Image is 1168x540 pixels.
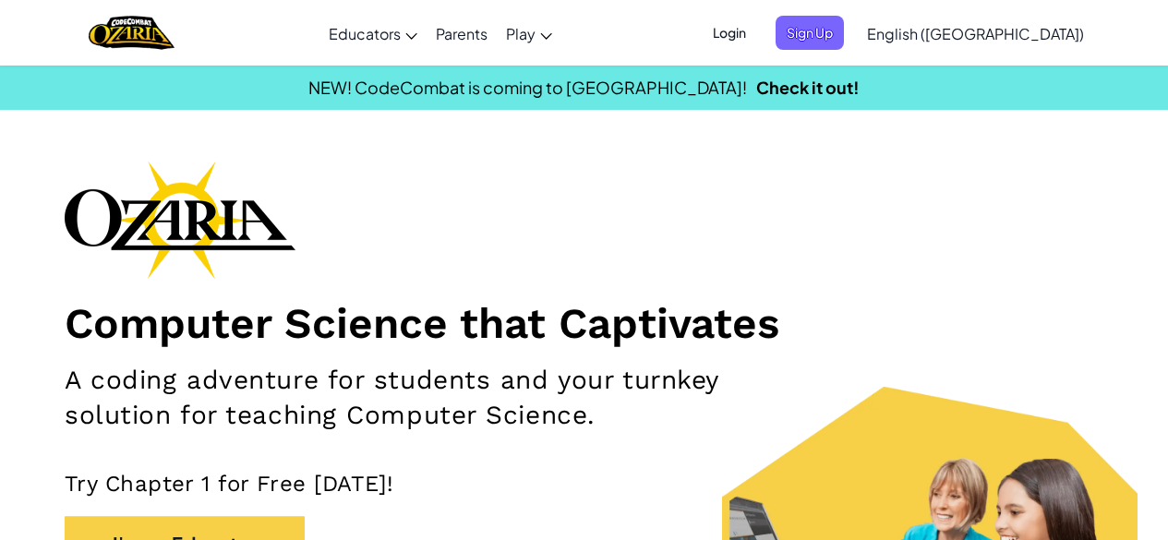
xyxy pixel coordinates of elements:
[506,24,536,43] span: Play
[65,297,1103,349] h1: Computer Science that Captivates
[319,8,427,58] a: Educators
[756,77,860,98] a: Check it out!
[65,363,761,433] h2: A coding adventure for students and your turnkey solution for teaching Computer Science.
[497,8,561,58] a: Play
[89,14,175,52] a: Ozaria by CodeCombat logo
[427,8,497,58] a: Parents
[308,77,747,98] span: NEW! CodeCombat is coming to [GEOGRAPHIC_DATA]!
[702,16,757,50] button: Login
[867,24,1084,43] span: English ([GEOGRAPHIC_DATA])
[65,470,1103,498] p: Try Chapter 1 for Free [DATE]!
[776,16,844,50] button: Sign Up
[329,24,401,43] span: Educators
[89,14,175,52] img: Home
[858,8,1093,58] a: English ([GEOGRAPHIC_DATA])
[65,161,295,279] img: Ozaria branding logo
